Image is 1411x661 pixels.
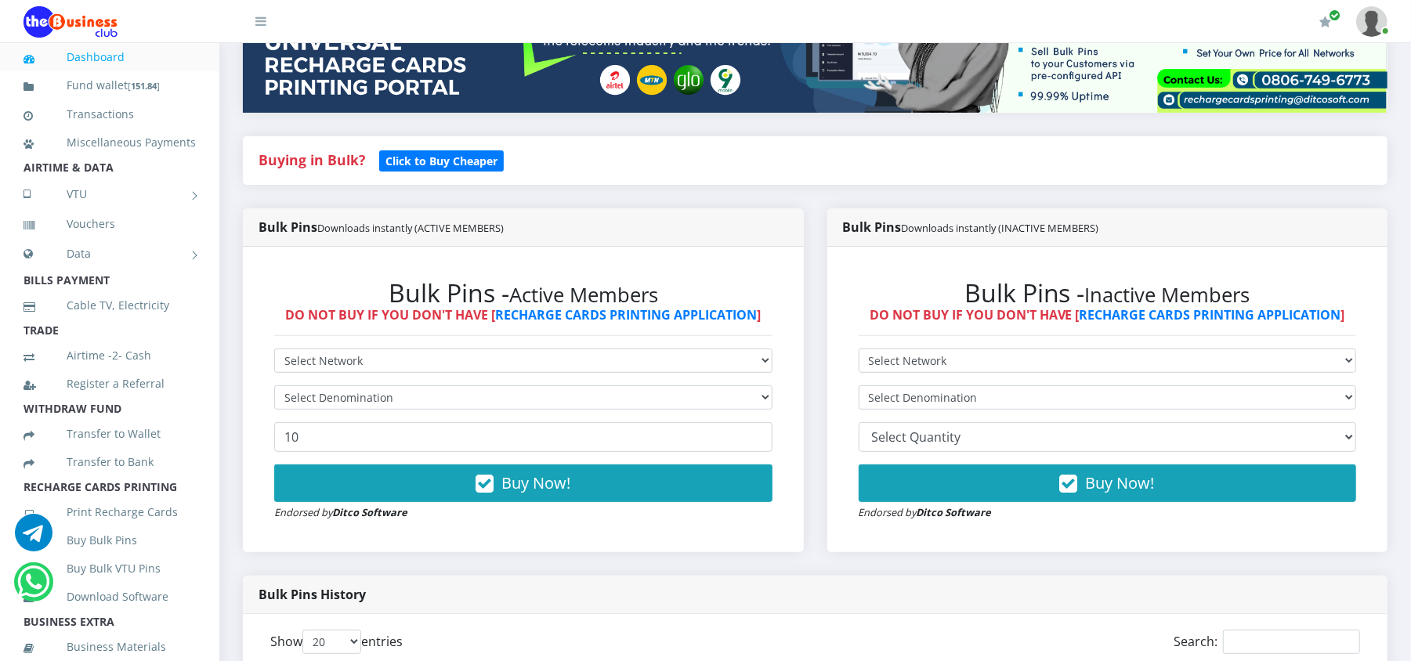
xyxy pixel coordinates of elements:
[501,472,570,493] span: Buy Now!
[24,39,196,75] a: Dashboard
[1086,472,1155,493] span: Buy Now!
[131,80,157,92] b: 151.84
[259,586,366,603] strong: Bulk Pins History
[859,278,1357,308] h2: Bulk Pins -
[24,234,196,273] a: Data
[274,464,772,502] button: Buy Now!
[24,366,196,402] a: Register a Referral
[509,281,658,309] small: Active Members
[128,80,160,92] small: [ ]
[1329,9,1340,21] span: Renew/Upgrade Subscription
[385,154,497,168] b: Click to Buy Cheaper
[1080,306,1341,323] a: RECHARGE CARDS PRINTING APPLICATION
[917,505,992,519] strong: Ditco Software
[24,206,196,242] a: Vouchers
[317,221,504,235] small: Downloads instantly (ACTIVE MEMBERS)
[332,505,407,519] strong: Ditco Software
[1356,6,1387,37] img: User
[259,150,365,169] strong: Buying in Bulk?
[379,150,504,169] a: Click to Buy Cheaper
[24,125,196,161] a: Miscellaneous Payments
[1085,281,1250,309] small: Inactive Members
[285,306,761,323] strong: DO NOT BUY IF YOU DON'T HAVE [ ]
[24,494,196,530] a: Print Recharge Cards
[24,96,196,132] a: Transactions
[24,175,196,214] a: VTU
[24,551,196,587] a: Buy Bulk VTU Pins
[24,287,196,323] a: Cable TV, Electricity
[274,278,772,308] h2: Bulk Pins -
[18,575,50,601] a: Chat for support
[24,338,196,374] a: Airtime -2- Cash
[1223,630,1360,654] input: Search:
[24,579,196,615] a: Download Software
[1319,16,1331,28] i: Renew/Upgrade Subscription
[15,526,52,551] a: Chat for support
[843,219,1099,236] strong: Bulk Pins
[270,630,403,654] label: Show entries
[859,464,1357,502] button: Buy Now!
[274,505,407,519] small: Endorsed by
[259,219,504,236] strong: Bulk Pins
[902,221,1099,235] small: Downloads instantly (INACTIVE MEMBERS)
[870,306,1345,323] strong: DO NOT BUY IF YOU DON'T HAVE [ ]
[859,505,992,519] small: Endorsed by
[274,422,772,452] input: Enter Quantity
[24,6,118,38] img: Logo
[24,522,196,558] a: Buy Bulk Pins
[24,416,196,452] a: Transfer to Wallet
[1174,630,1360,654] label: Search:
[495,306,757,323] a: RECHARGE CARDS PRINTING APPLICATION
[24,67,196,104] a: Fund wallet[151.84]
[302,630,361,654] select: Showentries
[24,444,196,480] a: Transfer to Bank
